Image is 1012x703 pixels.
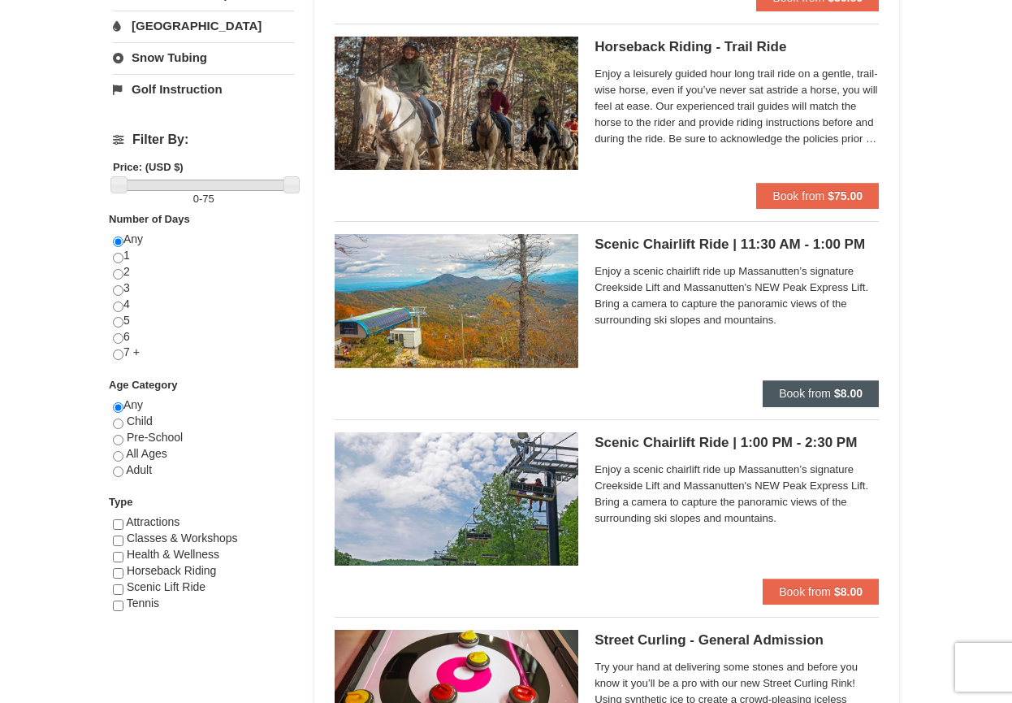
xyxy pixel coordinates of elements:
[595,237,879,253] h5: Scenic Chairlift Ride | 11:30 AM - 1:00 PM
[113,42,294,72] a: Snow Tubing
[109,213,190,225] strong: Number of Days
[127,597,159,610] span: Tennis
[202,193,214,205] span: 75
[595,39,879,55] h5: Horseback Riding - Trail Ride
[834,585,863,598] strong: $8.00
[335,432,578,566] img: 24896431-9-664d1467.jpg
[763,380,879,406] button: Book from $8.00
[595,263,879,328] span: Enjoy a scenic chairlift ride up Massanutten’s signature Creekside Lift and Massanutten's NEW Pea...
[113,232,294,377] div: Any 1 2 3 4 5 6 7 +
[109,496,132,508] strong: Type
[595,632,879,649] h5: Street Curling - General Admission
[113,161,184,173] strong: Price: (USD $)
[127,580,205,593] span: Scenic Lift Ride
[113,397,294,494] div: Any
[756,183,879,209] button: Book from $75.00
[335,234,578,367] img: 24896431-13-a88f1aaf.jpg
[127,564,217,577] span: Horseback Riding
[127,414,153,427] span: Child
[772,189,824,202] span: Book from
[127,532,238,545] span: Classes & Workshops
[828,189,863,202] strong: $75.00
[834,387,863,400] strong: $8.00
[126,463,152,476] span: Adult
[126,515,179,528] span: Attractions
[113,74,294,104] a: Golf Instruction
[595,462,879,527] span: Enjoy a scenic chairlift ride up Massanutten’s signature Creekside Lift and Massanutten's NEW Pea...
[113,132,294,147] h4: Filter By:
[193,193,199,205] span: 0
[595,66,879,147] span: Enjoy a leisurely guided hour long trail ride on a gentle, trail-wise horse, even if you’ve never...
[113,11,294,41] a: [GEOGRAPHIC_DATA]
[595,435,879,451] h5: Scenic Chairlift Ride | 1:00 PM - 2:30 PM
[127,548,219,561] span: Health & Wellness
[109,379,178,391] strong: Age Category
[113,191,294,207] label: -
[126,447,167,460] span: All Ages
[779,585,831,598] span: Book from
[335,37,578,170] img: 21584748-79-4e8ac5ed.jpg
[127,431,183,444] span: Pre-School
[763,579,879,605] button: Book from $8.00
[779,387,831,400] span: Book from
